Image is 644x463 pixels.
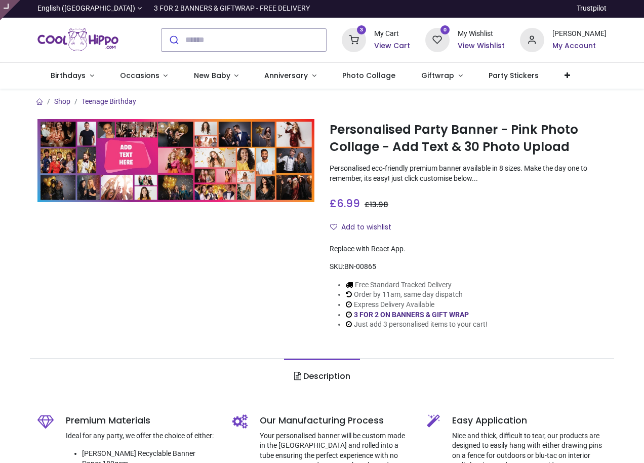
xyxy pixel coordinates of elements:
[374,41,410,51] a: View Cart
[458,29,505,39] div: My Wishlist
[577,4,607,14] a: Trustpilot
[66,431,217,441] p: Ideal for any party, we offer the choice of either:
[421,70,454,81] span: Giftwrap
[357,25,367,35] sup: 3
[409,63,476,89] a: Giftwrap
[51,70,86,81] span: Birthdays
[552,41,607,51] a: My Account
[252,63,330,89] a: Anniversary
[346,280,488,290] li: Free Standard Tracked Delivery
[54,97,70,105] a: Shop
[107,63,181,89] a: Occasions
[440,25,450,35] sup: 0
[370,200,388,210] span: 13.98
[37,63,107,89] a: Birthdays
[342,35,366,43] a: 3
[330,219,400,236] button: Add to wishlistAdd to wishlist
[37,119,314,202] img: Personalised Party Banner - Pink Photo Collage - Add Text & 30 Photo Upload
[154,4,310,14] div: 3 FOR 2 BANNERS & GIFTWRAP - FREE DELIVERY
[37,26,118,54] img: Cool Hippo
[330,121,607,156] h1: Personalised Party Banner - Pink Photo Collage - Add Text & 30 Photo Upload
[181,63,252,89] a: New Baby
[354,311,469,319] a: 3 FOR 2 ON BANNERS & GIFT WRAP
[346,300,488,310] li: Express Delivery Available
[342,70,395,81] span: Photo Collage
[452,414,606,427] h5: Easy Application
[260,414,412,427] h5: Our Manufacturing Process
[489,70,539,81] span: Party Stickers
[346,290,488,300] li: Order by 11am, same day dispatch
[330,196,360,211] span: £
[365,200,388,210] span: £
[344,262,376,271] span: BN-00865
[82,97,136,105] a: Teenage Birthday
[425,35,450,43] a: 0
[120,70,159,81] span: Occasions
[330,164,607,183] p: Personalised eco-friendly premium banner available in 8 sizes. Make the day one to remember, its ...
[337,196,360,211] span: 6.99
[330,262,607,272] div: SKU:
[346,320,488,330] li: Just add 3 personalised items to your cart!
[37,26,118,54] a: Logo of Cool Hippo
[458,41,505,51] a: View Wishlist
[284,359,359,394] a: Description
[552,29,607,39] div: [PERSON_NAME]
[264,70,308,81] span: Anniversary
[330,244,607,254] div: Replace with React App.
[162,29,185,51] button: Submit
[194,70,230,81] span: New Baby
[66,414,217,427] h5: Premium Materials
[374,29,410,39] div: My Cart
[37,4,142,14] a: English ([GEOGRAPHIC_DATA])
[330,223,337,230] i: Add to wishlist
